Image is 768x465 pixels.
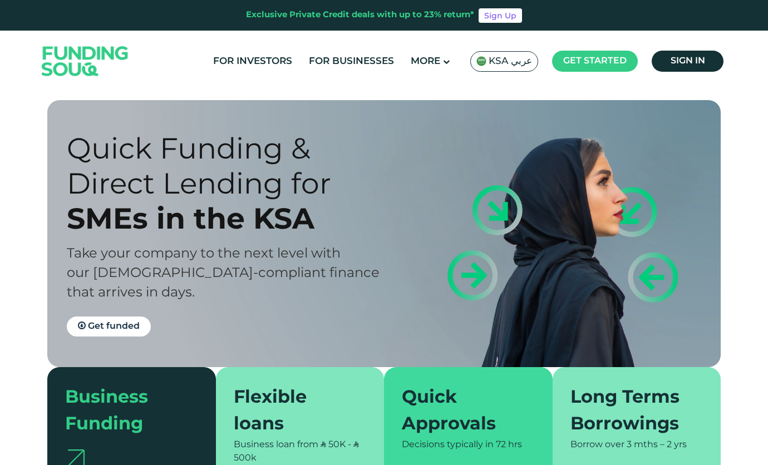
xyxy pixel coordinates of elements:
span: 3 mths – 2 yrs [627,441,687,449]
span: More [411,57,440,66]
div: Long Terms Borrowings [570,385,690,438]
span: Borrow over [570,441,624,449]
span: Sign in [671,57,705,65]
span: 72 hrs [496,441,522,449]
span: Get started [563,57,627,65]
div: SMEs in the KSA [67,201,403,236]
div: Business Funding [65,385,185,438]
a: Sign in [652,51,723,72]
a: Sign Up [479,8,522,23]
div: Exclusive Private Credit deals with up to 23% return* [246,9,474,22]
a: Get funded [67,316,151,337]
span: Get funded [88,322,140,330]
span: Decisions typically in [402,441,494,449]
div: Quick Funding & Direct Lending for [67,131,403,201]
span: KSA عربي [489,55,532,68]
a: For Businesses [306,52,397,71]
span: Business loan from [234,441,318,449]
span: Take your company to the next level with our [DEMOGRAPHIC_DATA]-compliant finance that arrives in... [67,248,380,299]
div: Flexible loans [234,385,353,438]
img: Logo [31,33,140,90]
div: Quick Approvals [402,385,521,438]
a: For Investors [210,52,295,71]
img: SA Flag [476,56,486,66]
